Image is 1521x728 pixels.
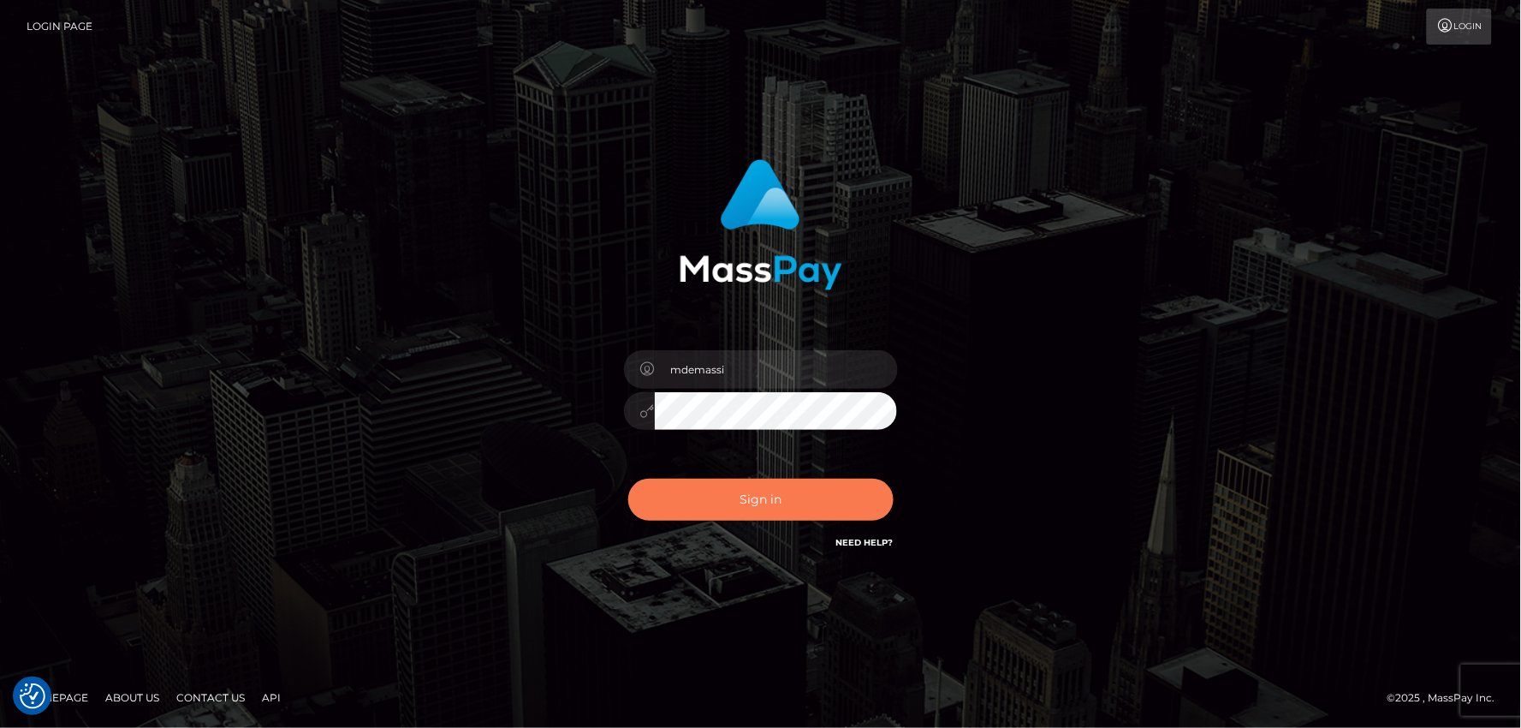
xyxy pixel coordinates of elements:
a: Need Help? [836,537,894,548]
div: © 2025 , MassPay Inc. [1387,689,1508,707]
a: About Us [98,684,166,711]
a: Contact Us [169,684,252,711]
a: Homepage [19,684,95,711]
input: Username... [655,350,898,389]
a: Login [1427,9,1492,45]
a: API [255,684,288,711]
a: Login Page [27,9,92,45]
button: Sign in [628,479,894,521]
img: MassPay Login [680,159,842,290]
button: Consent Preferences [20,683,45,709]
img: Revisit consent button [20,683,45,709]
